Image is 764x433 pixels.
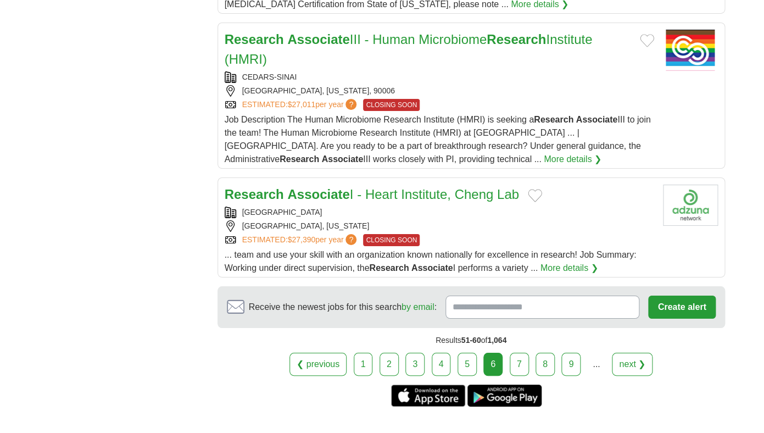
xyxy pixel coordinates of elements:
span: $27,390 [287,235,315,244]
a: Get the Android app [467,385,542,407]
a: More details ❯ [540,262,598,275]
span: ? [345,234,356,245]
span: Job Description The Human Microbiome Research Institute (HMRI) is seeking a III to join the team!... [225,115,651,164]
button: Create alert [648,296,715,319]
a: CEDARS-SINAI [242,73,297,81]
strong: Associate [411,263,453,273]
a: 5 [458,353,477,376]
img: CEDARS SINAI logo [663,30,718,71]
div: Results of [218,328,725,353]
span: ? [345,99,356,110]
strong: Research [225,32,284,47]
strong: Research [280,154,319,164]
div: [GEOGRAPHIC_DATA] [225,207,654,218]
a: 4 [432,353,451,376]
a: ESTIMATED:$27,390per year? [242,234,359,246]
button: Add to favorite jobs [640,34,654,47]
span: CLOSING SOON [363,99,420,111]
div: [GEOGRAPHIC_DATA], [US_STATE], 90006 [225,85,654,97]
a: Research AssociateI - Heart Institute, Cheng Lab [225,187,519,202]
span: CLOSING SOON [363,234,420,246]
strong: Associate [321,154,363,164]
button: Add to favorite jobs [528,189,542,202]
img: Company logo [663,185,718,226]
span: $27,011 [287,100,315,109]
a: 2 [380,353,399,376]
strong: Associate [287,32,349,47]
a: 9 [561,353,581,376]
strong: Research [369,263,409,273]
a: More details ❯ [544,153,601,166]
a: 7 [510,353,529,376]
span: 1,064 [487,336,506,345]
a: 3 [405,353,425,376]
strong: Research [487,32,546,47]
div: ... [585,353,607,375]
a: by email [401,302,434,312]
span: ... team and use your skill with an organization known nationally for excellence in research! Job... [225,250,637,273]
span: Receive the newest jobs for this search : [249,301,437,314]
span: 51-60 [461,336,481,345]
a: Research AssociateIII - Human MicrobiomeResearchInstitute (HMRI) [225,32,593,66]
div: 6 [483,353,503,376]
a: 8 [536,353,555,376]
a: next ❯ [612,353,653,376]
a: ❮ previous [289,353,347,376]
strong: Research [534,115,573,124]
a: ESTIMATED:$27,011per year? [242,99,359,111]
a: 1 [354,353,373,376]
a: Get the iPhone app [391,385,465,407]
strong: Associate [576,115,617,124]
strong: Research [225,187,284,202]
div: [GEOGRAPHIC_DATA], [US_STATE] [225,220,654,232]
strong: Associate [287,187,349,202]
